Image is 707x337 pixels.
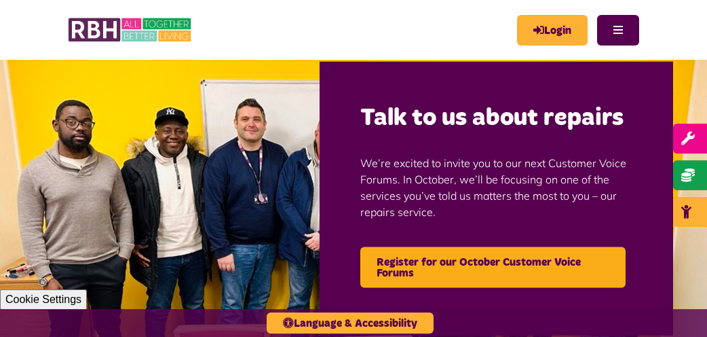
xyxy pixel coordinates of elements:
[267,313,434,334] button: Language & Accessibility
[517,15,588,46] a: MyRBH
[360,134,632,240] p: We’re excited to invite you to our next Customer Voice Forums. In October, we’ll be focusing on o...
[68,14,193,46] img: RBH
[597,15,639,46] button: Navigation
[360,247,626,287] a: Register for our October Customer Voice Forums
[360,103,632,135] h2: Talk to us about repairs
